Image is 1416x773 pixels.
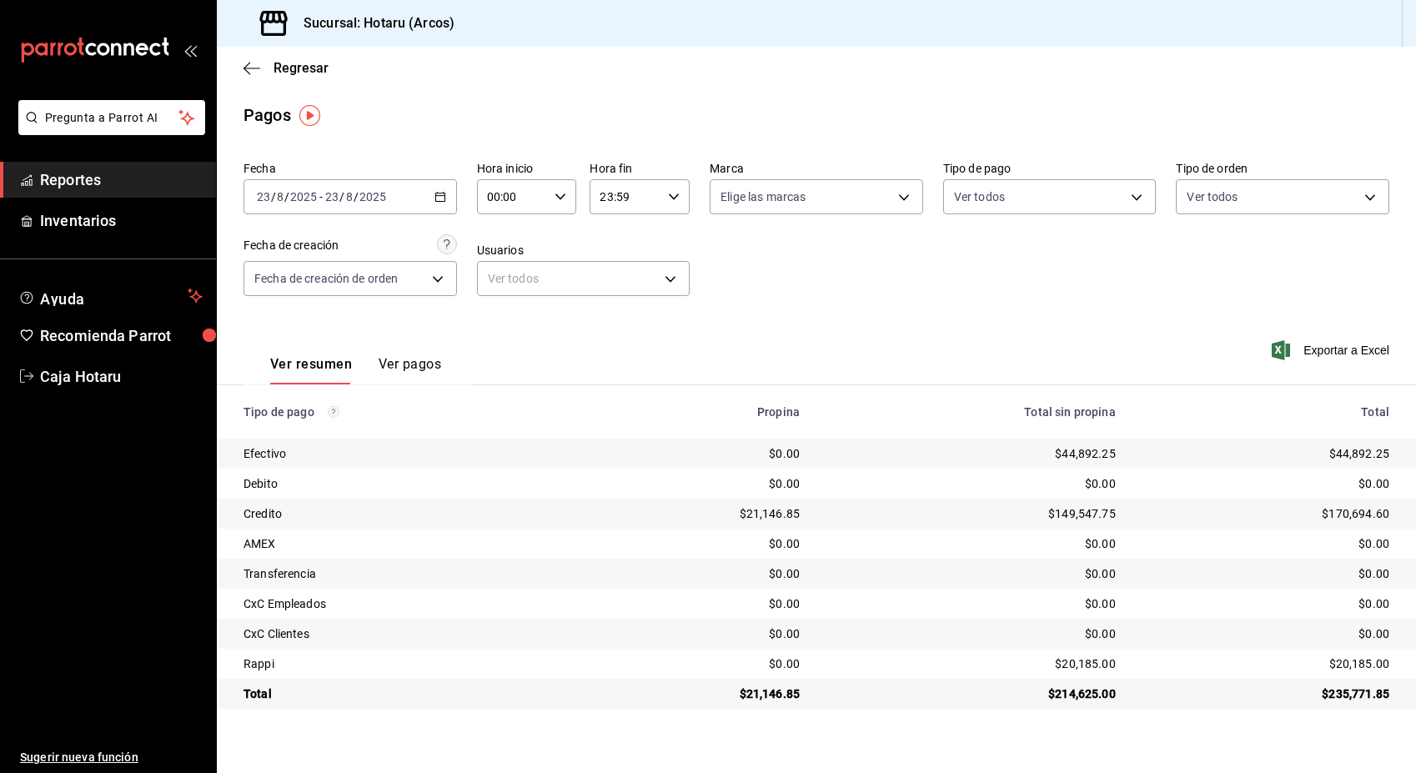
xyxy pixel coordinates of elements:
div: $44,892.25 [1142,445,1389,462]
div: $235,771.85 [1142,685,1389,702]
span: / [271,190,276,203]
div: Propina [594,405,801,419]
div: Efectivo [244,445,567,462]
h3: Sucursal: Hotaru (Arcos) [290,13,454,33]
span: Inventarios [40,209,203,232]
div: Total sin propina [826,405,1116,419]
input: -- [256,190,271,203]
input: ---- [359,190,387,203]
div: navigation tabs [270,356,441,384]
div: $0.00 [594,475,801,492]
div: $0.00 [594,535,801,552]
div: Rappi [244,655,567,672]
div: $0.00 [1142,565,1389,582]
span: Ver todos [1187,188,1238,205]
div: $0.00 [594,565,801,582]
span: Recomienda Parrot [40,324,203,347]
input: -- [324,190,339,203]
span: Elige las marcas [721,188,806,205]
div: $0.00 [594,595,801,612]
div: $0.00 [826,565,1116,582]
div: $0.00 [1142,475,1389,492]
div: Transferencia [244,565,567,582]
a: Pregunta a Parrot AI [12,121,205,138]
div: $170,694.60 [1142,505,1389,522]
div: $44,892.25 [826,445,1116,462]
div: Credito [244,505,567,522]
div: Ver todos [477,261,690,296]
div: Tipo de pago [244,405,567,419]
span: Regresar [274,60,329,76]
div: Total [1142,405,1389,419]
button: Exportar a Excel [1275,340,1389,360]
span: / [339,190,344,203]
div: Fecha de creación [244,237,339,254]
div: $0.00 [1142,535,1389,552]
div: $21,146.85 [594,685,801,702]
svg: Los pagos realizados con Pay y otras terminales son montos brutos. [328,406,339,418]
div: $214,625.00 [826,685,1116,702]
div: AMEX [244,535,567,552]
div: $0.00 [594,445,801,462]
span: Reportes [40,168,203,191]
input: ---- [289,190,318,203]
input: -- [345,190,354,203]
label: Fecha [244,163,457,174]
span: Ver todos [954,188,1005,205]
div: $149,547.75 [826,505,1116,522]
div: Total [244,685,567,702]
div: $0.00 [594,625,801,642]
button: Regresar [244,60,329,76]
span: / [284,190,289,203]
div: $0.00 [594,655,801,672]
div: CxC Clientes [244,625,567,642]
button: Ver resumen [270,356,352,384]
span: Sugerir nueva función [20,749,203,766]
label: Tipo de pago [943,163,1157,174]
span: Ayuda [40,286,181,306]
button: Pregunta a Parrot AI [18,100,205,135]
input: -- [276,190,284,203]
label: Hora inicio [477,163,577,174]
span: - [319,190,323,203]
div: $20,185.00 [1142,655,1389,672]
label: Usuarios [477,244,690,256]
div: Pagos [244,103,291,128]
span: Pregunta a Parrot AI [45,109,179,127]
div: $0.00 [1142,595,1389,612]
label: Tipo de orden [1176,163,1389,174]
div: Debito [244,475,567,492]
button: open_drawer_menu [183,43,197,57]
button: Ver pagos [379,356,441,384]
div: $0.00 [1142,625,1389,642]
div: $0.00 [826,475,1116,492]
div: $0.00 [826,535,1116,552]
div: $0.00 [826,595,1116,612]
div: $20,185.00 [826,655,1116,672]
label: Marca [710,163,923,174]
span: Caja Hotaru [40,365,203,388]
span: Fecha de creación de orden [254,270,398,287]
label: Hora fin [590,163,690,174]
div: $21,146.85 [594,505,801,522]
div: $0.00 [826,625,1116,642]
img: Tooltip marker [299,105,320,126]
span: / [354,190,359,203]
div: CxC Empleados [244,595,567,612]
